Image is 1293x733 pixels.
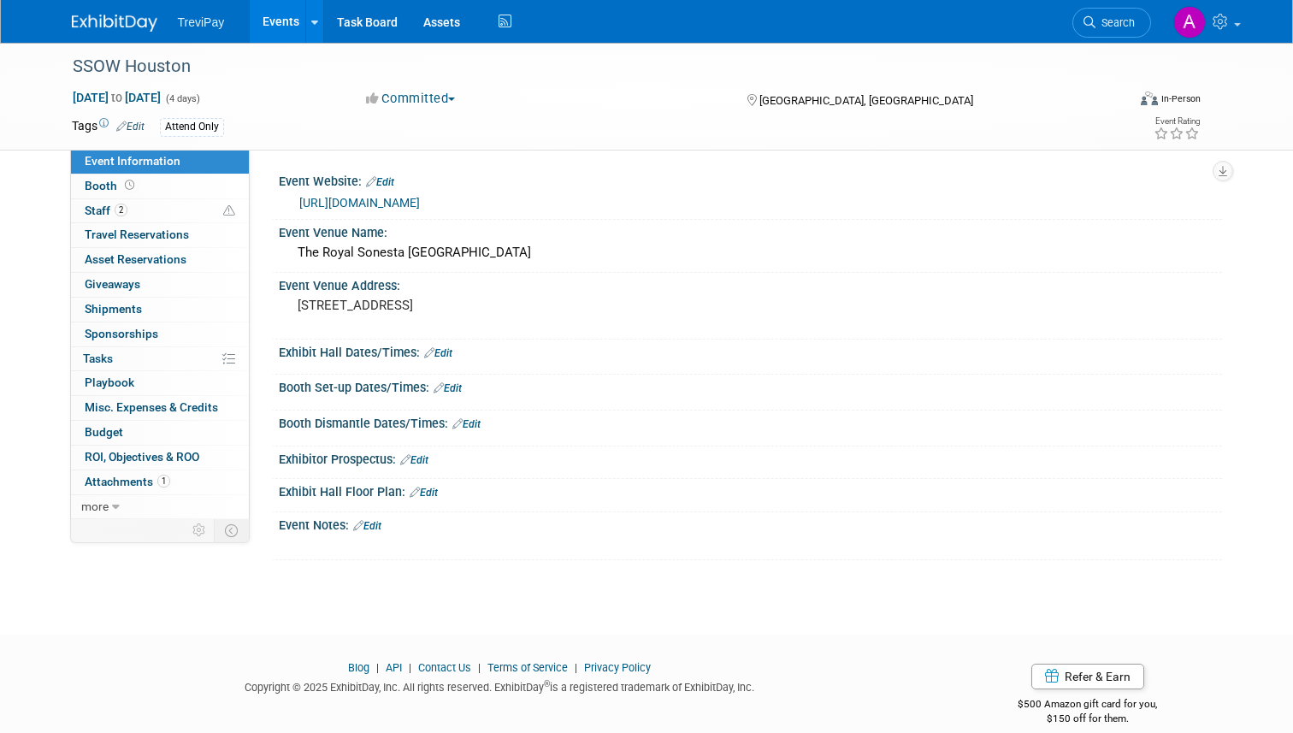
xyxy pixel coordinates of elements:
[85,179,138,192] span: Booth
[292,239,1209,266] div: The Royal Sonesta [GEOGRAPHIC_DATA]
[85,400,218,414] span: Misc. Expenses & Credits
[584,661,651,674] a: Privacy Policy
[279,446,1222,469] div: Exhibitor Prospectus:
[404,661,416,674] span: |
[85,204,127,217] span: Staff
[71,150,249,174] a: Event Information
[67,51,1105,82] div: SSOW Houston
[85,425,123,439] span: Budget
[157,475,170,488] span: 1
[72,676,928,695] div: Copyright © 2025 ExhibitDay, Inc. All rights reserved. ExhibitDay is a registered trademark of Ex...
[348,661,369,674] a: Blog
[366,176,394,188] a: Edit
[759,94,973,107] span: [GEOGRAPHIC_DATA], [GEOGRAPHIC_DATA]
[71,298,249,322] a: Shipments
[71,223,249,247] a: Travel Reservations
[85,450,199,464] span: ROI, Objectives & ROO
[424,347,452,359] a: Edit
[85,277,140,291] span: Giveaways
[1031,664,1144,689] a: Refer & Earn
[279,220,1222,241] div: Event Venue Name:
[279,479,1222,501] div: Exhibit Hall Floor Plan:
[1154,117,1200,126] div: Event Rating
[85,154,180,168] span: Event Information
[72,117,145,137] td: Tags
[279,375,1222,397] div: Booth Set-up Dates/Times:
[72,15,157,32] img: ExhibitDay
[954,686,1222,725] div: $500 Amazon gift card for you,
[71,248,249,272] a: Asset Reservations
[71,199,249,223] a: Staff2
[71,174,249,198] a: Booth
[279,168,1222,191] div: Event Website:
[178,15,225,29] span: TreviPay
[298,298,653,313] pre: [STREET_ADDRESS]
[72,90,162,105] span: [DATE] [DATE]
[279,273,1222,294] div: Event Venue Address:
[386,661,402,674] a: API
[121,179,138,192] span: Booth not reserved yet
[1072,8,1151,38] a: Search
[570,661,582,674] span: |
[109,91,125,104] span: to
[452,418,481,430] a: Edit
[372,661,383,674] span: |
[544,679,550,689] sup: ®
[1095,16,1135,29] span: Search
[81,500,109,513] span: more
[400,454,428,466] a: Edit
[85,327,158,340] span: Sponsorships
[85,302,142,316] span: Shipments
[71,421,249,445] a: Budget
[418,661,471,674] a: Contact Us
[71,470,249,494] a: Attachments1
[214,519,249,541] td: Toggle Event Tabs
[1141,92,1158,105] img: Format-Inperson.png
[185,519,215,541] td: Personalize Event Tab Strip
[71,371,249,395] a: Playbook
[115,204,127,216] span: 2
[85,228,189,241] span: Travel Reservations
[434,382,462,394] a: Edit
[71,396,249,420] a: Misc. Expenses & Credits
[474,661,485,674] span: |
[85,252,186,266] span: Asset Reservations
[85,375,134,389] span: Playbook
[116,121,145,133] a: Edit
[71,347,249,371] a: Tasks
[85,475,170,488] span: Attachments
[164,93,200,104] span: (4 days)
[487,661,568,674] a: Terms of Service
[1034,89,1201,115] div: Event Format
[279,340,1222,362] div: Exhibit Hall Dates/Times:
[71,495,249,519] a: more
[71,446,249,470] a: ROI, Objectives & ROO
[360,90,462,108] button: Committed
[1173,6,1206,38] img: Andy Duong
[954,712,1222,726] div: $150 off for them.
[299,196,420,210] a: [URL][DOMAIN_NAME]
[83,352,113,365] span: Tasks
[223,204,235,219] span: Potential Scheduling Conflict -- at least one attendee is tagged in another overlapping event.
[279,411,1222,433] div: Booth Dismantle Dates/Times:
[160,118,224,136] div: Attend Only
[279,512,1222,535] div: Event Notes:
[1160,92,1201,105] div: In-Person
[71,273,249,297] a: Giveaways
[410,487,438,499] a: Edit
[71,322,249,346] a: Sponsorships
[353,520,381,532] a: Edit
